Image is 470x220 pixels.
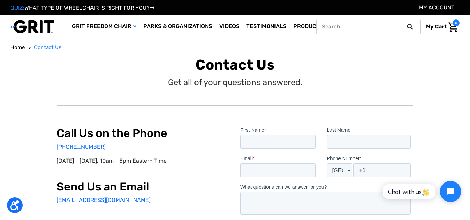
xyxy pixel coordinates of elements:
[10,19,54,34] img: GRIT All-Terrain Wheelchair and Mobility Equipment
[10,5,154,11] a: QUIZ:WHAT TYPE OF WHEELCHAIR IS RIGHT FOR YOU?
[34,44,62,50] span: Contact Us
[10,44,25,50] span: Home
[290,15,332,38] a: Products
[34,43,62,51] a: Contact Us
[448,22,458,32] img: Cart
[10,43,460,51] nav: Breadcrumb
[140,15,216,38] a: Parks & Organizations
[332,15,379,38] a: Learn More
[453,19,460,26] span: 0
[216,15,243,38] a: Videos
[196,57,274,73] b: Contact Us
[57,197,151,203] a: [EMAIL_ADDRESS][DOMAIN_NAME]
[57,157,230,165] p: [DATE] - [DATE], 10am - 5pm Eastern Time
[375,175,467,208] iframe: Tidio Chat
[168,76,302,89] p: Get all of your questions answered.
[69,15,140,38] a: GRIT Freedom Chair
[57,180,230,193] h2: Send Us an Email
[57,127,230,140] h2: Call Us on the Phone
[421,19,460,34] a: Cart with 0 items
[10,5,24,11] span: QUIZ:
[243,15,290,38] a: Testimonials
[10,43,25,51] a: Home
[316,19,421,34] input: Search
[57,144,106,150] a: [PHONE_NUMBER]
[419,4,454,11] a: Account
[426,23,447,30] span: My Cart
